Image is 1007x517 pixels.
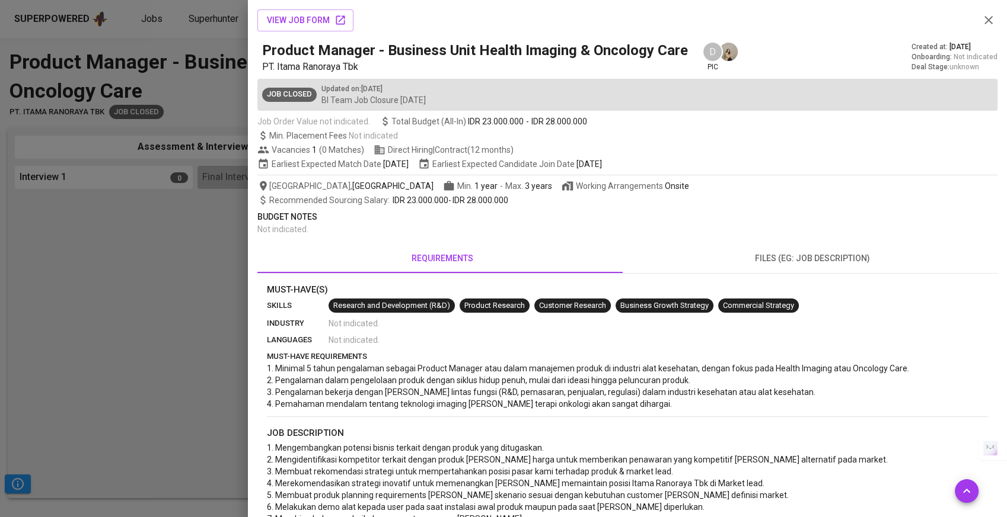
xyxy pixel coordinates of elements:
span: [DATE] [576,158,602,170]
p: Must-Have(s) [267,283,988,297]
span: Earliest Expected Match Date [257,158,409,170]
span: IDR 23.000.000 [393,195,448,205]
span: unknown [949,63,979,71]
span: - [269,194,508,206]
span: 1 [310,144,317,156]
span: Direct Hiring | Contract (12 months) [374,144,514,156]
span: Vacancies ( 0 Matches ) [257,144,364,156]
span: files (eg: job description) [635,251,990,266]
div: Created at : [912,42,998,52]
p: Updated on : [DATE] [321,84,426,94]
p: must-have requirements [267,351,988,362]
span: Business Growth Strategy [616,300,713,312]
span: Not indicated . [257,224,308,234]
p: industry [267,317,329,329]
span: IDR 28.000.000 [531,115,587,127]
span: 3 years [525,181,552,191]
p: languages [267,334,329,346]
div: Deal Stage : [912,62,998,72]
span: PT. Itama Ranoraya Tbk [262,61,358,72]
span: Not indicated [349,131,398,140]
span: Research and Development (R&D) [329,300,455,312]
span: 1. Minimal 5 tahun pengalaman sebagai Product Manager atau dalam manajemen produk di industri ala... [267,364,909,409]
div: pic [702,41,723,72]
span: - [526,115,529,127]
span: Total Budget (All-In) [380,115,587,127]
div: Onsite [665,180,689,192]
span: Customer Research [534,300,611,312]
span: [GEOGRAPHIC_DATA] [352,180,434,192]
span: IDR 23.000.000 [468,115,524,127]
span: [DATE] [383,158,409,170]
div: Onboarding : [912,52,998,62]
span: 1 year [474,181,498,191]
span: Not indicated . [329,334,380,346]
span: Earliest Expected Candidate Join Date [418,158,602,170]
span: Not indicated [954,52,998,62]
span: - [500,180,503,192]
button: view job form [257,9,353,31]
p: Budget Notes [257,211,998,223]
span: requirements [265,251,620,266]
span: Product Research [460,300,530,312]
span: Recommended Sourcing Salary : [269,195,391,205]
p: BI Team Job Closure [DATE] [321,94,426,106]
span: view job form [267,13,344,28]
span: Working Arrangements [562,180,689,192]
span: [DATE] [949,42,971,52]
span: Job Order Value not indicated. [257,115,370,127]
p: job description [267,426,988,440]
h5: Product Manager - Business Unit Health Imaging & Oncology Care [262,41,688,60]
span: [GEOGRAPHIC_DATA] , [257,180,434,192]
span: IDR 28.000.000 [452,195,508,205]
span: Not indicated . [329,317,380,329]
div: D [702,41,723,62]
span: Min. [457,181,498,191]
span: Max. [505,181,552,191]
p: skills [267,300,329,312]
img: elvia@glints.com [719,43,738,61]
span: Min. Placement Fees [269,131,398,140]
span: Job Closed [262,89,317,100]
span: Commercial Strategy [718,300,799,312]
